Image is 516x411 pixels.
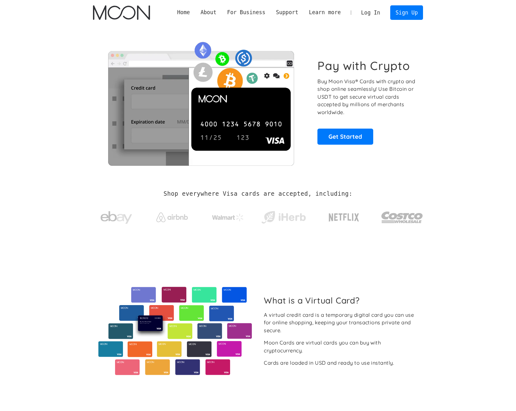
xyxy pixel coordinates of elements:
[316,203,372,229] a: Netflix
[93,38,309,165] img: Moon Cards let you spend your crypto anywhere Visa is accepted.
[93,201,140,231] a: ebay
[309,9,341,16] div: Learn more
[200,9,217,16] div: About
[260,203,307,229] a: iHerb
[381,199,423,232] a: Costco
[276,9,298,16] div: Support
[204,207,251,224] a: Walmart
[97,287,253,375] img: Virtual cards from Moon
[264,295,418,305] h2: What is a Virtual Card?
[227,9,265,16] div: For Business
[328,210,360,225] img: Netflix
[172,9,195,16] a: Home
[304,9,346,16] div: Learn more
[264,339,418,354] div: Moon Cards are virtual cards you can buy with cryptocurrency.
[264,359,394,367] div: Cards are loaded in USD and ready to use instantly.
[93,5,150,20] img: Moon Logo
[212,214,244,221] img: Walmart
[164,190,352,197] h2: Shop everywhere Visa cards are accepted, including:
[381,205,423,229] img: Costco
[317,78,416,116] p: Buy Moon Visa® Cards with crypto and shop online seamlessly! Use Bitcoin or USDT to get secure vi...
[93,5,150,20] a: home
[101,208,132,228] img: ebay
[264,311,418,334] div: A virtual credit card is a temporary digital card you can use for online shopping, keeping your t...
[356,6,386,20] a: Log In
[195,9,222,16] div: About
[317,59,410,73] h1: Pay with Crypto
[222,9,271,16] div: For Business
[271,9,304,16] div: Support
[156,212,188,222] img: Airbnb
[390,5,423,20] a: Sign Up
[260,209,307,226] img: iHerb
[148,206,195,225] a: Airbnb
[317,129,373,144] a: Get Started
